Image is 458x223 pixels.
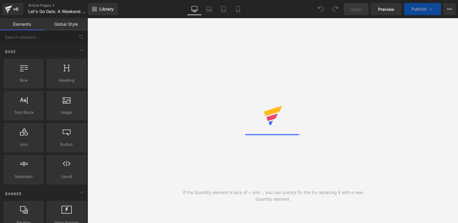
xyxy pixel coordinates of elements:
span: Banner [5,191,22,197]
a: v6 [2,3,23,15]
span: Preview [378,6,394,12]
span: Separator [5,173,42,180]
span: Icon [5,141,42,148]
span: Publish [411,7,426,11]
button: Redo [329,3,341,15]
span: Heading [48,77,85,84]
span: Button [48,141,85,148]
div: v6 [12,5,20,13]
a: Laptop [202,3,216,15]
div: If the Quantity element is lack of + and -, you can quickly fix this by replacing it with a new Q... [180,189,366,202]
button: Undo [315,3,327,15]
span: Liquid [48,173,85,180]
button: More [443,3,456,15]
a: Preview [371,3,402,15]
a: Mobile [231,3,245,15]
span: Let's Go Gals: A Weekend of Sisterhood, Stellar Scenic Views &amp; All the Good Vibes [28,9,86,14]
span: Save [351,6,361,12]
a: Desktop [187,3,202,15]
a: Global Style [44,18,88,30]
a: Article Pages [28,3,98,8]
span: Image [48,109,85,116]
a: Tablet [216,3,231,15]
button: Publish [404,3,441,15]
a: New Library [88,3,118,15]
span: Text Block [5,109,42,116]
span: Row [5,77,42,84]
span: Library [99,6,114,12]
span: Base [5,49,16,54]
